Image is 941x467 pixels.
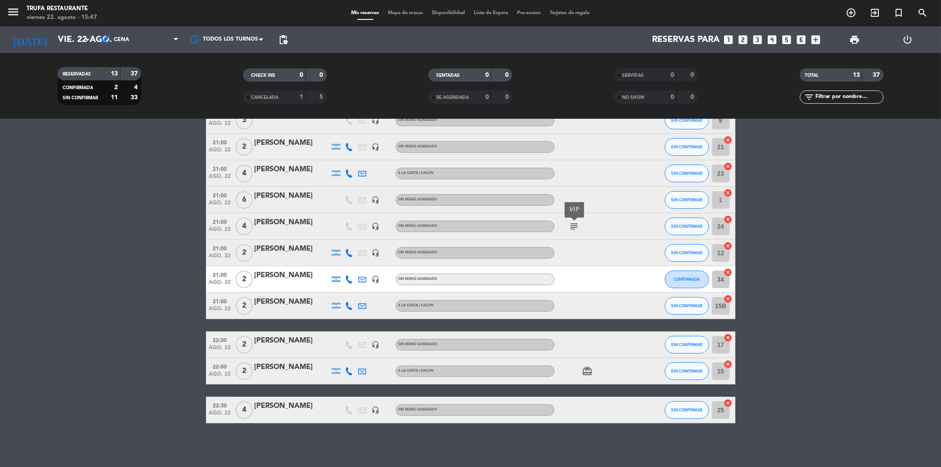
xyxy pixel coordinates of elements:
[255,362,330,373] div: [PERSON_NAME]
[671,250,702,255] span: SIN CONFIRMAR
[427,11,469,15] span: Disponibilidad
[209,371,231,381] span: ago. 22
[671,224,702,229] span: SIN CONFIRMAR
[622,95,645,100] span: NO SHOW
[582,366,593,377] i: card_giftcard
[398,251,438,254] span: Sin menú asignado
[82,34,93,45] i: arrow_drop_down
[114,37,129,43] span: Cena
[319,72,325,78] strong: 0
[111,94,118,101] strong: 11
[671,303,702,308] span: SIN CONFIRMAR
[236,362,253,380] span: 2
[236,401,253,419] span: 4
[372,222,380,230] i: headset_mic
[131,94,139,101] strong: 33
[209,400,231,410] span: 22:30
[665,112,709,129] button: SIN CONFIRMAR
[236,138,253,156] span: 2
[398,343,438,346] span: Sin menú asignado
[347,11,383,15] span: Mis reservas
[805,73,819,78] span: TOTAL
[398,224,438,228] span: Sin menú asignado
[278,34,289,45] span: pending_actions
[665,218,709,235] button: SIN CONFIRMAR
[665,138,709,156] button: SIN CONFIRMAR
[7,5,20,19] i: menu
[846,8,856,18] i: add_circle_outline
[671,171,702,176] span: SIN CONFIRMAR
[209,253,231,263] span: ago. 22
[671,342,702,347] span: SIN CONFIRMAR
[236,244,253,262] span: 2
[853,72,860,78] strong: 13
[691,72,696,78] strong: 0
[255,137,330,149] div: [PERSON_NAME]
[505,72,510,78] strong: 0
[236,271,253,288] span: 2
[917,8,928,18] i: search
[671,197,702,202] span: SIN CONFIRMAR
[873,72,881,78] strong: 37
[671,72,674,78] strong: 0
[724,188,733,197] i: cancel
[398,118,438,122] span: Sin menú asignado
[300,94,303,100] strong: 1
[815,92,883,102] input: Filtrar por nombre...
[255,270,330,281] div: [PERSON_NAME]
[209,345,231,355] span: ago. 22
[398,408,438,411] span: Sin menú asignado
[796,34,807,45] i: looks_6
[383,11,427,15] span: Mapa de mesas
[134,84,139,90] strong: 4
[691,94,696,100] strong: 0
[236,191,253,209] span: 6
[398,171,434,175] span: A LA CARTA | SALON
[209,163,231,173] span: 21:00
[398,277,438,281] span: Sin menú asignado
[7,30,53,49] i: [DATE]
[372,196,380,204] i: headset_mic
[903,34,913,45] i: power_settings_new
[255,190,330,202] div: [PERSON_NAME]
[671,144,702,149] span: SIN CONFIRMAR
[255,164,330,175] div: [PERSON_NAME]
[111,71,118,77] strong: 13
[671,407,702,412] span: SIN CONFIRMAR
[723,34,735,45] i: looks_one
[652,34,720,45] span: Reservas para
[665,336,709,354] button: SIN CONFIRMAR
[209,269,231,279] span: 21:00
[665,297,709,315] button: SIN CONFIRMAR
[752,34,764,45] i: looks_3
[209,296,231,306] span: 21:00
[724,162,733,171] i: cancel
[849,34,860,45] span: print
[209,243,231,253] span: 21:00
[131,71,139,77] strong: 37
[209,306,231,316] span: ago. 22
[671,118,702,123] span: SIN CONFIRMAR
[209,335,231,345] span: 22:00
[236,336,253,354] span: 2
[569,221,580,232] i: subject
[436,95,469,100] span: RE AGENDADA
[671,369,702,373] span: SIN CONFIRMAR
[622,73,644,78] span: SERVIDAS
[300,72,303,78] strong: 0
[881,26,934,53] div: LOG OUT
[665,362,709,380] button: SIN CONFIRMAR
[671,94,674,100] strong: 0
[724,333,733,342] i: cancel
[398,198,438,201] span: Sin menú asignado
[372,406,380,414] i: headset_mic
[665,191,709,209] button: SIN CONFIRMAR
[372,275,380,283] i: headset_mic
[7,5,20,22] button: menu
[236,218,253,235] span: 4
[545,11,594,15] span: Tarjetas de regalo
[398,145,438,148] span: Sin menú asignado
[114,84,118,90] strong: 2
[209,137,231,147] span: 21:00
[372,341,380,349] i: headset_mic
